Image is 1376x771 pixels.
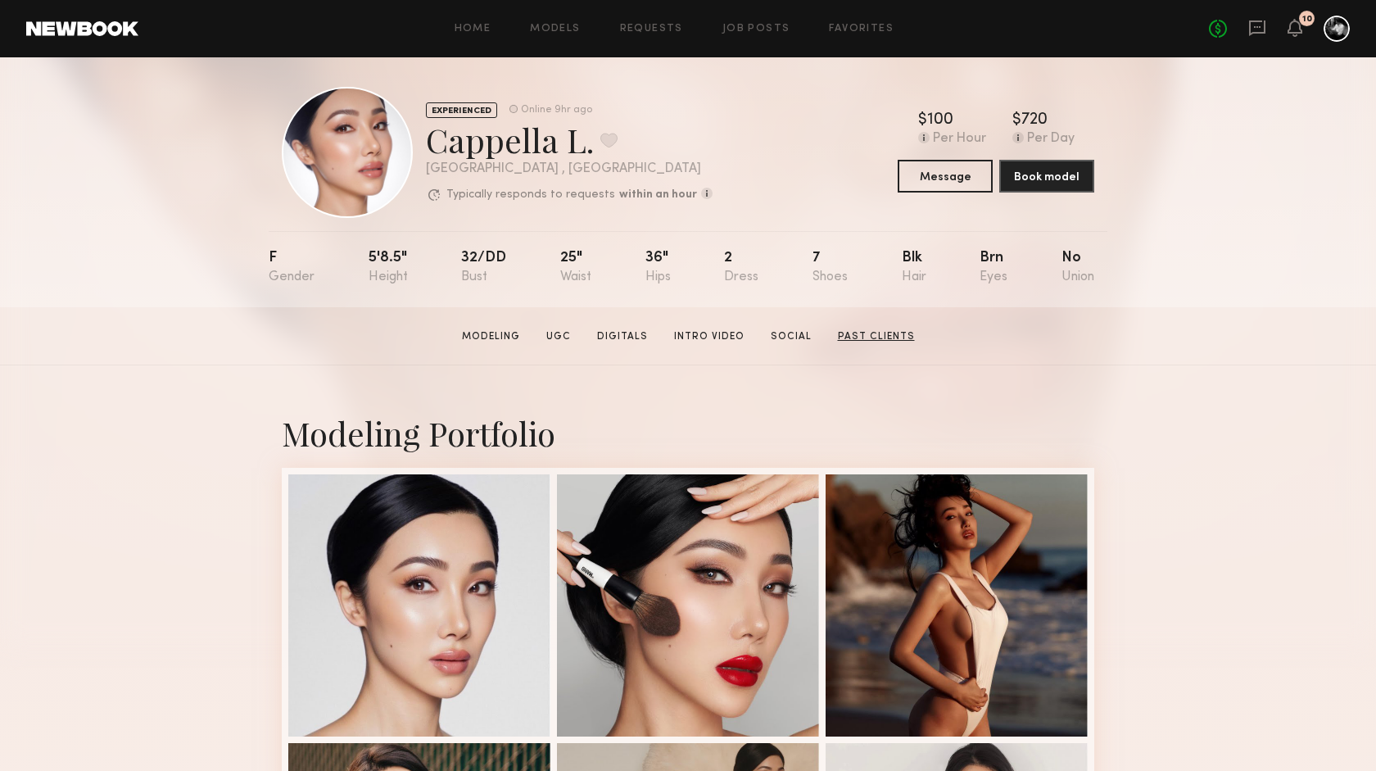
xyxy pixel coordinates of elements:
[282,411,1094,455] div: Modeling Portfolio
[1061,251,1094,284] div: No
[446,189,615,201] p: Typically responds to requests
[269,251,315,284] div: F
[722,24,790,34] a: Job Posts
[455,329,527,344] a: Modeling
[927,112,953,129] div: 100
[560,251,591,284] div: 25"
[521,105,592,116] div: Online 9hr ago
[918,112,927,129] div: $
[455,24,491,34] a: Home
[461,251,506,284] div: 32/dd
[369,251,408,284] div: 5'8.5"
[724,251,758,284] div: 2
[764,329,818,344] a: Social
[980,251,1007,284] div: Brn
[530,24,580,34] a: Models
[426,102,497,118] div: EXPERIENCED
[831,329,921,344] a: Past Clients
[829,24,894,34] a: Favorites
[426,118,713,161] div: Cappella L.
[933,132,986,147] div: Per Hour
[999,160,1094,193] button: Book model
[898,160,993,193] button: Message
[812,251,848,284] div: 7
[902,251,926,284] div: Blk
[540,329,577,344] a: UGC
[620,24,683,34] a: Requests
[1302,15,1312,24] div: 10
[619,189,697,201] b: within an hour
[1012,112,1021,129] div: $
[1021,112,1048,129] div: 720
[1027,132,1075,147] div: Per Day
[645,251,671,284] div: 36"
[668,329,751,344] a: Intro Video
[591,329,654,344] a: Digitals
[426,162,713,176] div: [GEOGRAPHIC_DATA] , [GEOGRAPHIC_DATA]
